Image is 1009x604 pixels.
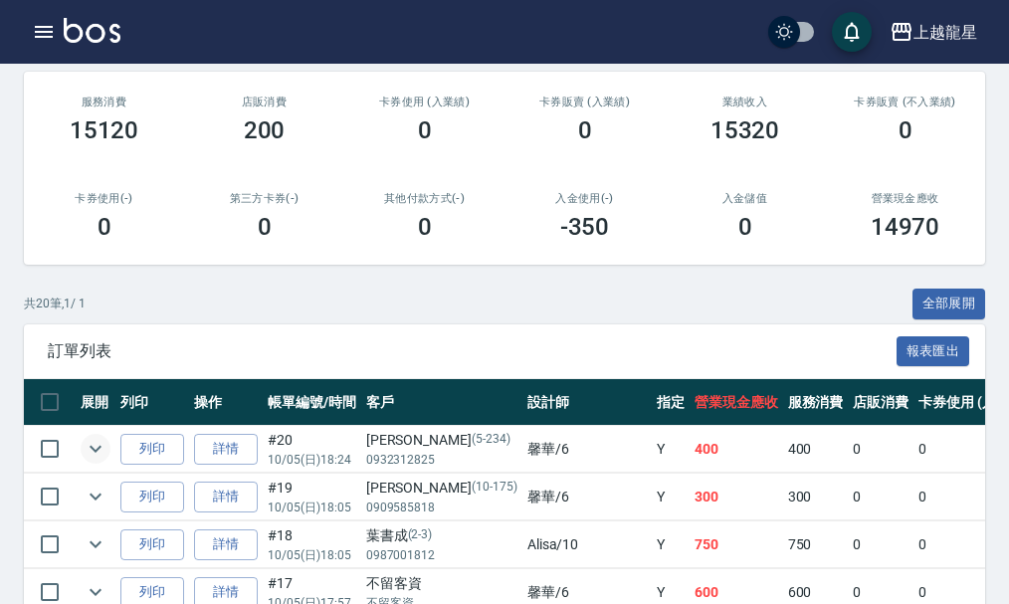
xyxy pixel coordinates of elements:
h2: 卡券販賣 (入業績) [528,96,641,108]
h3: 200 [244,116,286,144]
th: 服務消費 [783,379,849,426]
td: Y [652,521,690,568]
th: 列印 [115,379,189,426]
a: 詳情 [194,482,258,512]
p: 0932312825 [366,451,517,469]
th: 展開 [76,379,115,426]
h3: 0 [418,116,432,144]
th: 帳單編號/時間 [263,379,361,426]
h2: 卡券使用(-) [48,192,160,205]
button: 列印 [120,529,184,560]
th: 指定 [652,379,690,426]
h3: 14970 [871,213,940,241]
h3: 0 [98,213,111,241]
td: 750 [783,521,849,568]
h3: 0 [899,116,912,144]
td: #20 [263,426,361,473]
a: 報表匯出 [897,340,970,359]
td: 750 [690,521,783,568]
th: 店販消費 [848,379,913,426]
h2: 第三方卡券(-) [208,192,320,205]
button: 上越龍星 [882,12,985,53]
th: 設計師 [522,379,652,426]
h2: 卡券使用 (入業績) [368,96,481,108]
h3: 服務消費 [48,96,160,108]
a: 詳情 [194,529,258,560]
div: 葉書成 [366,525,517,546]
td: Alisa /10 [522,521,652,568]
td: #18 [263,521,361,568]
td: 300 [690,474,783,520]
td: 400 [783,426,849,473]
div: [PERSON_NAME] [366,478,517,499]
img: Logo [64,18,120,43]
h3: 15320 [710,116,780,144]
a: 詳情 [194,434,258,465]
p: (10-175) [472,478,517,499]
td: Y [652,474,690,520]
div: 上越龍星 [913,20,977,45]
td: 300 [783,474,849,520]
button: save [832,12,872,52]
h3: 0 [578,116,592,144]
td: 馨華 /6 [522,426,652,473]
p: 10/05 (日) 18:24 [268,451,356,469]
h2: 業績收入 [689,96,801,108]
td: 400 [690,426,783,473]
th: 操作 [189,379,263,426]
button: 全部展開 [912,289,986,319]
p: (5-234) [472,430,510,451]
h3: 0 [738,213,752,241]
span: 訂單列表 [48,341,897,361]
h2: 店販消費 [208,96,320,108]
button: 列印 [120,482,184,512]
h3: -350 [560,213,610,241]
div: [PERSON_NAME] [366,430,517,451]
p: 0987001812 [366,546,517,564]
h2: 其他付款方式(-) [368,192,481,205]
h3: 0 [258,213,272,241]
td: #19 [263,474,361,520]
th: 營業現金應收 [690,379,783,426]
h2: 入金儲值 [689,192,801,205]
td: 0 [848,521,913,568]
button: 報表匯出 [897,336,970,367]
h2: 營業現金應收 [849,192,961,205]
td: 馨華 /6 [522,474,652,520]
div: 不留客資 [366,573,517,594]
p: 共 20 筆, 1 / 1 [24,295,86,312]
td: 0 [848,426,913,473]
button: 列印 [120,434,184,465]
th: 客戶 [361,379,522,426]
h2: 入金使用(-) [528,192,641,205]
p: (2-3) [408,525,433,546]
button: expand row [81,434,110,464]
p: 10/05 (日) 18:05 [268,499,356,516]
h2: 卡券販賣 (不入業績) [849,96,961,108]
p: 0909585818 [366,499,517,516]
td: 0 [848,474,913,520]
p: 10/05 (日) 18:05 [268,546,356,564]
button: expand row [81,529,110,559]
h3: 15120 [70,116,139,144]
h3: 0 [418,213,432,241]
td: Y [652,426,690,473]
button: expand row [81,482,110,511]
